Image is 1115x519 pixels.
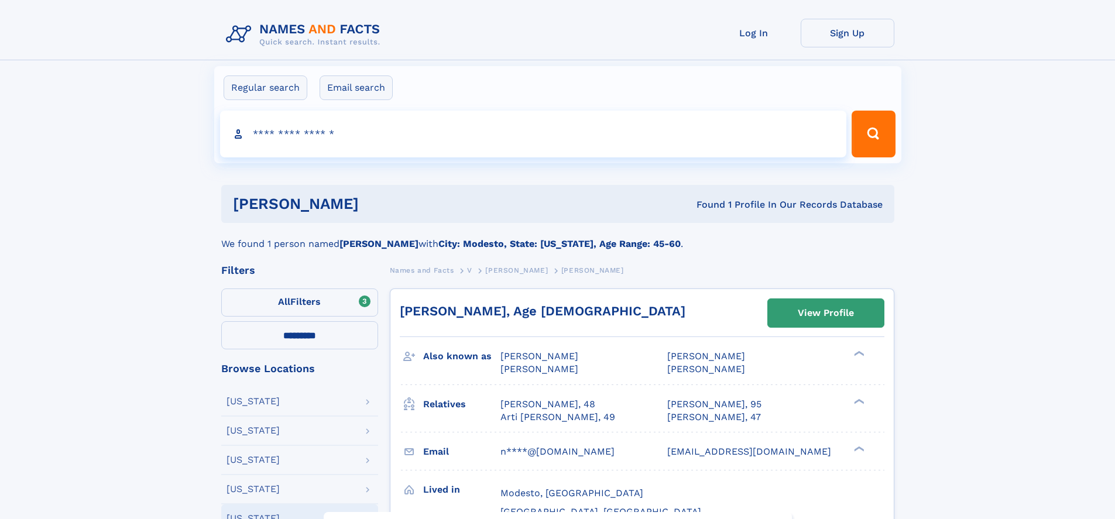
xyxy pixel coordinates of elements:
h3: Email [423,442,500,462]
a: [PERSON_NAME], 95 [667,398,761,411]
span: [PERSON_NAME] [500,350,578,362]
label: Email search [320,75,393,100]
div: ❯ [851,397,865,405]
a: [PERSON_NAME], 47 [667,411,761,424]
div: Found 1 Profile In Our Records Database [527,198,883,211]
a: Arti [PERSON_NAME], 49 [500,411,615,424]
div: We found 1 person named with . [221,223,894,251]
span: Modesto, [GEOGRAPHIC_DATA] [500,487,643,499]
span: [PERSON_NAME] [667,363,745,374]
span: [EMAIL_ADDRESS][DOMAIN_NAME] [667,446,831,457]
span: V [467,266,472,274]
a: View Profile [768,299,884,327]
div: ❯ [851,350,865,358]
div: Browse Locations [221,363,378,374]
div: [US_STATE] [227,397,280,406]
a: [PERSON_NAME], 48 [500,398,595,411]
div: [US_STATE] [227,455,280,465]
button: Search Button [852,111,895,157]
div: [US_STATE] [227,484,280,494]
h3: Lived in [423,480,500,500]
h3: Also known as [423,346,500,366]
input: search input [220,111,847,157]
label: Regular search [224,75,307,100]
img: Logo Names and Facts [221,19,390,50]
span: [PERSON_NAME] [500,363,578,374]
div: [US_STATE] [227,426,280,435]
label: Filters [221,288,378,317]
a: V [467,263,472,277]
a: Sign Up [801,19,894,47]
h1: [PERSON_NAME] [233,197,528,211]
h3: Relatives [423,394,500,414]
span: All [278,296,290,307]
a: Names and Facts [390,263,454,277]
b: [PERSON_NAME] [339,238,418,249]
a: Log In [707,19,801,47]
a: [PERSON_NAME] [485,263,548,277]
span: [PERSON_NAME] [485,266,548,274]
a: [PERSON_NAME], Age [DEMOGRAPHIC_DATA] [400,304,685,318]
span: [GEOGRAPHIC_DATA], [GEOGRAPHIC_DATA] [500,506,701,517]
span: [PERSON_NAME] [561,266,624,274]
div: View Profile [798,300,854,326]
b: City: Modesto, State: [US_STATE], Age Range: 45-60 [438,238,681,249]
div: Filters [221,265,378,276]
div: ❯ [851,445,865,452]
span: [PERSON_NAME] [667,350,745,362]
